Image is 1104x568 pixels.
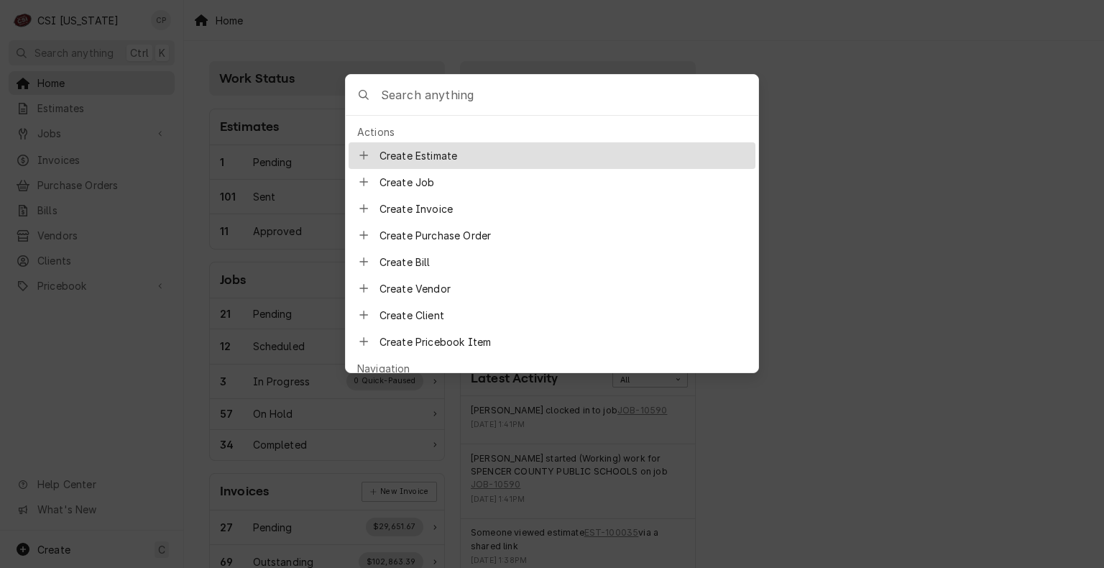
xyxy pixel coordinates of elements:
span: Create Pricebook Item [379,334,747,349]
input: Search anything [381,75,758,115]
span: Create Client [379,308,747,323]
span: Create Purchase Order [379,228,747,243]
span: Create Vendor [379,281,747,296]
span: Create Invoice [379,201,747,216]
div: Navigation [349,358,755,379]
span: Create Job [379,175,747,190]
span: Create Estimate [379,148,747,163]
div: Actions [349,122,755,142]
div: Global Command Menu [345,74,759,373]
span: Create Bill [379,255,747,270]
